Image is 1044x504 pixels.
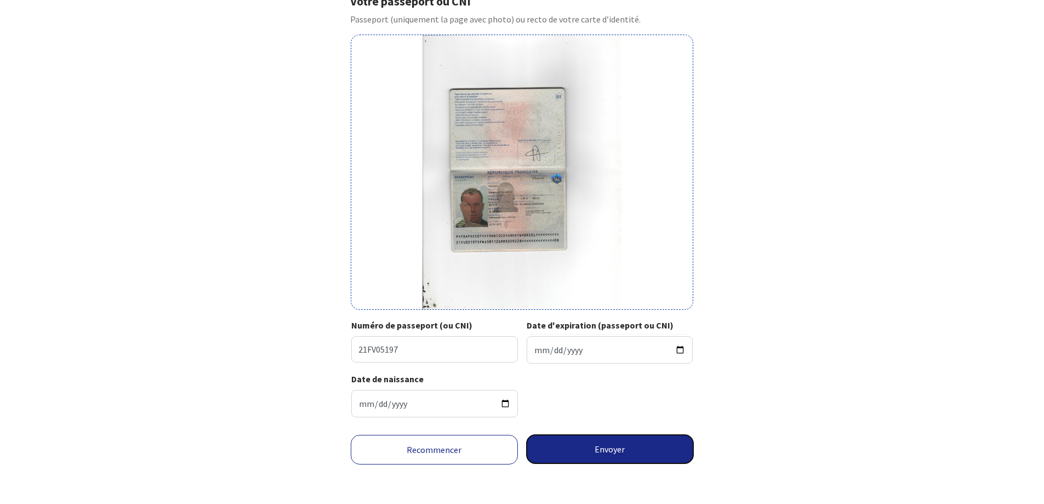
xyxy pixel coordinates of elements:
img: paccot-francois.jpg [423,35,621,309]
strong: Date d'expiration (passeport ou CNI) [527,320,674,331]
strong: Date de naissance [351,373,424,384]
button: Envoyer [527,435,694,463]
a: Recommencer [351,435,518,465]
p: Passeport (uniquement la page avec photo) ou recto de votre carte d’identité. [350,13,694,26]
strong: Numéro de passeport (ou CNI) [351,320,472,331]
